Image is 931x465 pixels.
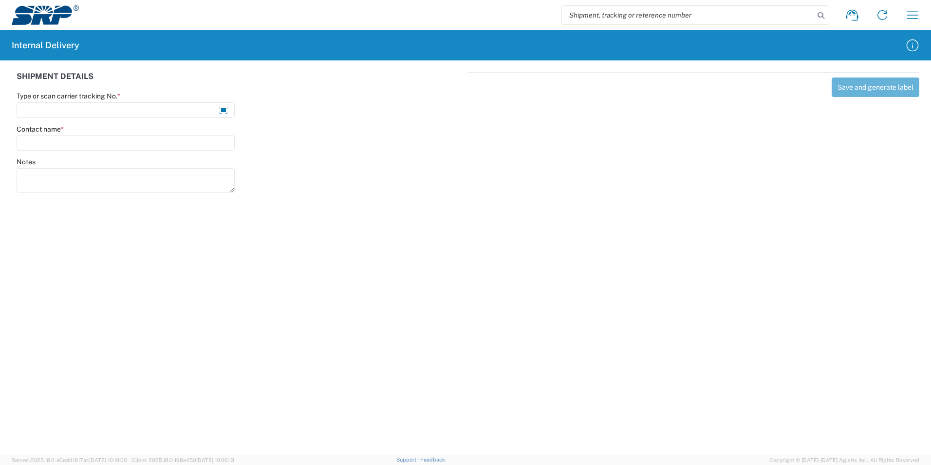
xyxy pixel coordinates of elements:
a: Feedback [420,457,445,463]
span: Copyright © [DATE]-[DATE] Agistix Inc., All Rights Reserved [769,456,919,465]
label: Contact name [17,125,64,134]
span: Client: 2025.18.0-198a450 [131,457,234,463]
a: Support [396,457,421,463]
input: Shipment, tracking or reference number [562,6,814,24]
label: Type or scan carrier tracking No. [17,92,120,100]
span: [DATE] 10:06:13 [196,457,234,463]
label: Notes [17,157,36,166]
span: Server: 2025.18.0-a0edd1917ac [12,457,127,463]
span: [DATE] 10:10:00 [89,457,127,463]
img: srp [12,5,79,25]
div: SHIPMENT DETAILS [17,72,463,92]
h2: Internal Delivery [12,39,79,51]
